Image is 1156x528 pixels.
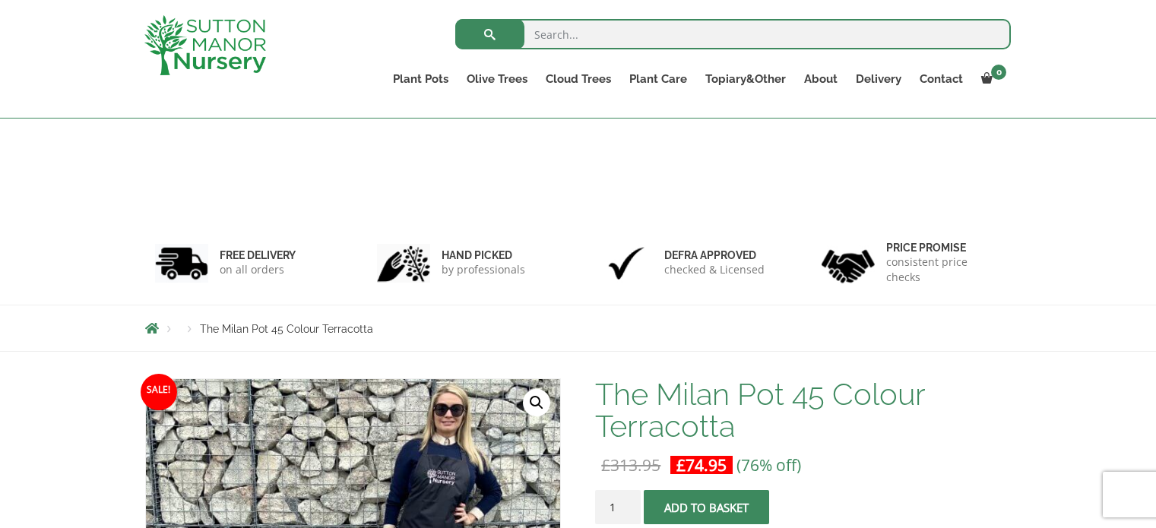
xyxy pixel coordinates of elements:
[972,68,1011,90] a: 0
[991,65,1006,80] span: 0
[384,68,458,90] a: Plant Pots
[676,454,686,476] span: £
[537,68,620,90] a: Cloud Trees
[886,241,1002,255] h6: Price promise
[455,19,1011,49] input: Search...
[644,490,769,524] button: Add to basket
[523,389,550,416] a: View full-screen image gallery
[620,68,696,90] a: Plant Care
[458,68,537,90] a: Olive Trees
[601,454,610,476] span: £
[220,248,296,262] h6: FREE DELIVERY
[696,68,795,90] a: Topiary&Other
[442,248,525,262] h6: hand picked
[595,378,1011,442] h1: The Milan Pot 45 Colour Terracotta
[144,15,266,75] img: logo
[220,262,296,277] p: on all orders
[664,248,765,262] h6: Defra approved
[822,240,875,286] img: 4.jpg
[595,490,641,524] input: Product quantity
[155,244,208,283] img: 1.jpg
[664,262,765,277] p: checked & Licensed
[601,454,660,476] bdi: 313.95
[676,454,727,476] bdi: 74.95
[911,68,972,90] a: Contact
[600,244,653,283] img: 3.jpg
[145,322,1012,334] nav: Breadcrumbs
[442,262,525,277] p: by professionals
[141,374,177,410] span: Sale!
[795,68,847,90] a: About
[886,255,1002,285] p: consistent price checks
[377,244,430,283] img: 2.jpg
[736,454,801,476] span: (76% off)
[200,323,373,335] span: The Milan Pot 45 Colour Terracotta
[847,68,911,90] a: Delivery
